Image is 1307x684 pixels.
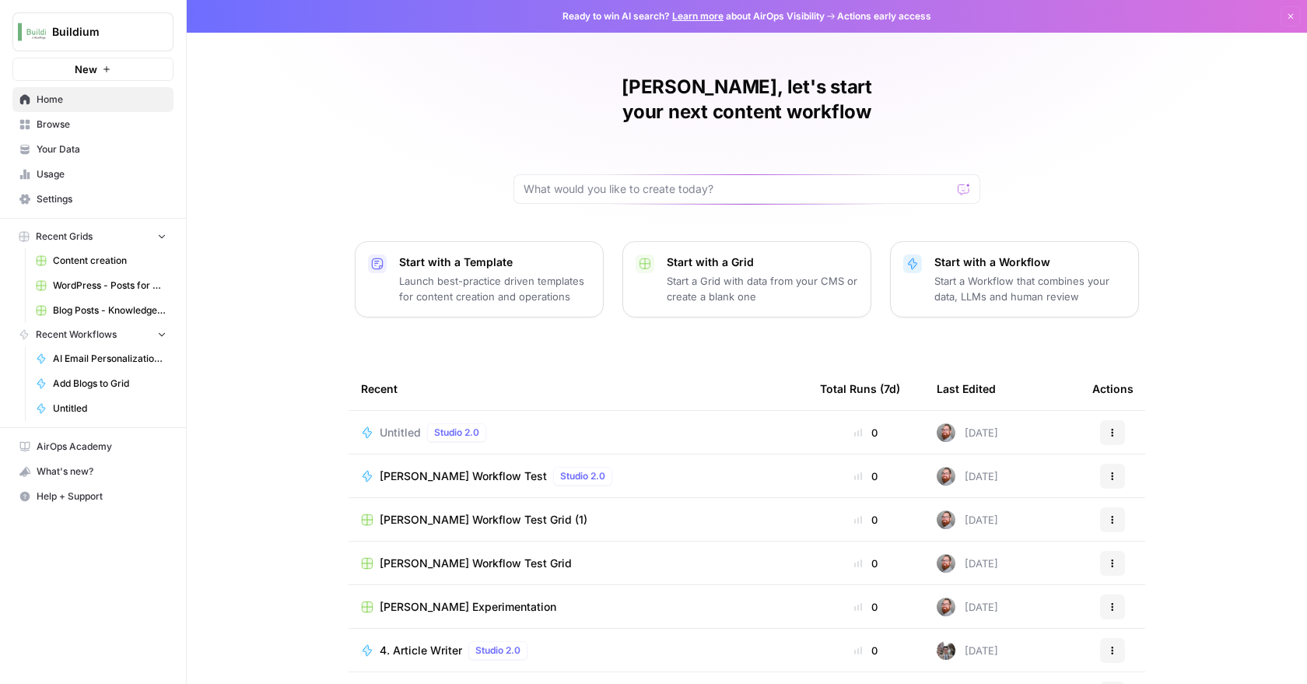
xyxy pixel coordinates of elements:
[12,187,173,212] a: Settings
[52,24,146,40] span: Buildium
[12,58,173,81] button: New
[29,371,173,396] a: Add Blogs to Grid
[380,556,572,571] span: [PERSON_NAME] Workflow Test Grid
[934,254,1126,270] p: Start with a Workflow
[53,377,166,391] span: Add Blogs to Grid
[12,112,173,137] a: Browse
[13,460,173,483] div: What's new?
[37,142,166,156] span: Your Data
[53,279,166,293] span: WordPress - Posts for Knowledge base
[29,248,173,273] a: Content creation
[361,599,795,615] a: [PERSON_NAME] Experimentation
[820,556,912,571] div: 0
[667,273,858,304] p: Start a Grid with data from your CMS or create a blank one
[361,641,795,660] a: 4. Article WriterStudio 2.0
[29,346,173,371] a: AI Email Personalization + Buyer Summary V2
[53,402,166,416] span: Untitled
[29,273,173,298] a: WordPress - Posts for Knowledge base
[399,273,590,304] p: Launch best-practice driven templates for content creation and operations
[361,423,795,442] a: UntitledStudio 2.0
[355,241,604,317] button: Start with a TemplateLaunch best-practice driven templates for content creation and operations
[37,118,166,132] span: Browse
[361,367,795,410] div: Recent
[524,181,951,197] input: What would you like to create today?
[12,323,173,346] button: Recent Workflows
[12,225,173,248] button: Recent Grids
[12,162,173,187] a: Usage
[937,641,998,660] div: [DATE]
[820,643,912,658] div: 0
[937,423,955,442] img: cprdzgm2hpa53le1i7bqtmwsgwbq
[937,467,955,486] img: cprdzgm2hpa53le1i7bqtmwsgwbq
[937,510,998,529] div: [DATE]
[475,644,520,658] span: Studio 2.0
[672,10,724,22] a: Learn more
[934,273,1126,304] p: Start a Workflow that combines your data, LLMs and human review
[937,423,998,442] div: [DATE]
[37,440,166,454] span: AirOps Academy
[29,298,173,323] a: Blog Posts - Knowledge Base.csv
[820,425,912,440] div: 0
[562,9,825,23] span: Ready to win AI search? about AirOps Visibility
[12,137,173,162] a: Your Data
[12,484,173,509] button: Help + Support
[37,93,166,107] span: Home
[12,87,173,112] a: Home
[937,510,955,529] img: cprdzgm2hpa53le1i7bqtmwsgwbq
[820,599,912,615] div: 0
[53,254,166,268] span: Content creation
[937,554,998,573] div: [DATE]
[820,468,912,484] div: 0
[820,367,900,410] div: Total Runs (7d)
[37,167,166,181] span: Usage
[75,61,97,77] span: New
[667,254,858,270] p: Start with a Grid
[12,434,173,459] a: AirOps Academy
[361,467,795,486] a: [PERSON_NAME] Workflow TestStudio 2.0
[380,599,556,615] span: [PERSON_NAME] Experimentation
[937,598,955,616] img: cprdzgm2hpa53le1i7bqtmwsgwbq
[361,512,795,528] a: [PERSON_NAME] Workflow Test Grid (1)
[937,641,955,660] img: a2mlt6f1nb2jhzcjxsuraj5rj4vi
[837,9,931,23] span: Actions early access
[18,18,46,46] img: Buildium Logo
[12,459,173,484] button: What's new?
[380,512,587,528] span: [PERSON_NAME] Workflow Test Grid (1)
[890,241,1139,317] button: Start with a WorkflowStart a Workflow that combines your data, LLMs and human review
[937,467,998,486] div: [DATE]
[513,75,980,125] h1: [PERSON_NAME], let's start your next content workflow
[380,468,547,484] span: [PERSON_NAME] Workflow Test
[820,512,912,528] div: 0
[53,352,166,366] span: AI Email Personalization + Buyer Summary V2
[361,556,795,571] a: [PERSON_NAME] Workflow Test Grid
[29,396,173,421] a: Untitled
[937,598,998,616] div: [DATE]
[380,643,462,658] span: 4. Article Writer
[380,425,421,440] span: Untitled
[36,230,93,244] span: Recent Grids
[37,192,166,206] span: Settings
[622,241,871,317] button: Start with a GridStart a Grid with data from your CMS or create a blank one
[937,367,996,410] div: Last Edited
[36,328,117,342] span: Recent Workflows
[937,554,955,573] img: cprdzgm2hpa53le1i7bqtmwsgwbq
[560,469,605,483] span: Studio 2.0
[37,489,166,503] span: Help + Support
[399,254,590,270] p: Start with a Template
[434,426,479,440] span: Studio 2.0
[1092,367,1134,410] div: Actions
[53,303,166,317] span: Blog Posts - Knowledge Base.csv
[12,12,173,51] button: Workspace: Buildium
